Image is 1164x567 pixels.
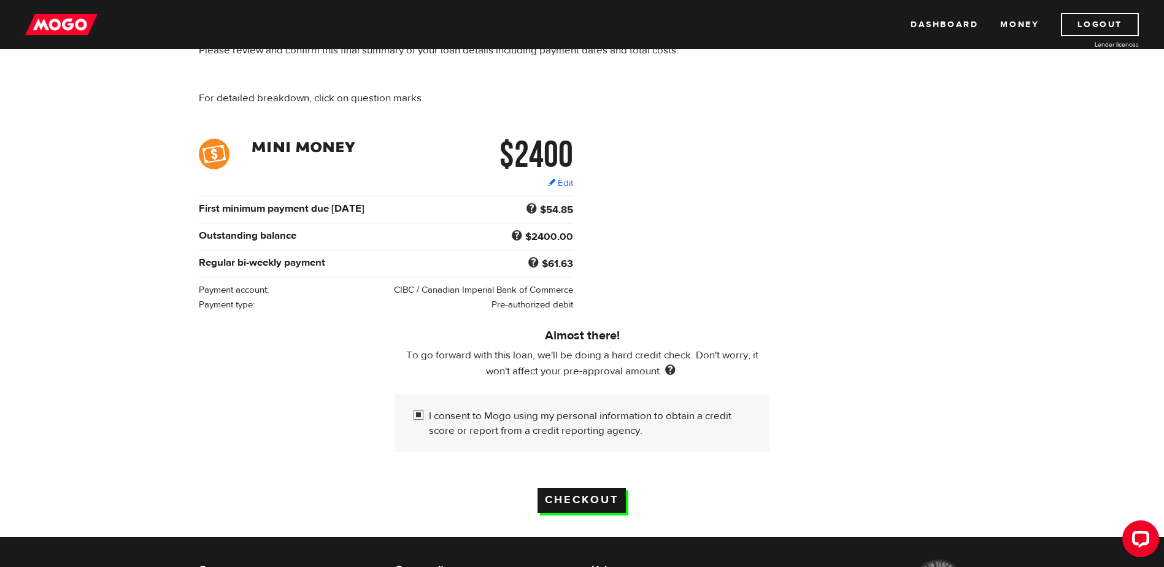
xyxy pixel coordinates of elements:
a: Logout [1061,13,1139,36]
b: Outstanding balance [199,229,296,242]
a: Money [1000,13,1039,36]
span: Pre-authorized debit [491,299,573,310]
input: I consent to Mogo using my personal information to obtain a credit score or report from a credit ... [414,409,429,424]
a: Lender licences [1047,40,1139,49]
span: Payment type: [199,299,255,310]
a: Edit [548,177,573,190]
b: First minimum payment due [DATE] [199,202,364,215]
b: Regular bi-weekly payment [199,256,325,269]
img: mogo_logo-11ee424be714fa7cbb0f0f49df9e16ec.png [25,13,98,36]
h5: Almost there! [395,328,769,343]
label: I consent to Mogo using my personal information to obtain a credit score or report from a credit ... [429,409,751,438]
span: To go forward with this loan, we'll be doing a hard credit check. Don't worry, it won't affect yo... [406,349,758,378]
span: CIBC / Canadian Imperial Bank of Commerce [394,284,573,296]
h2: $2400 [455,139,573,169]
p: For detailed breakdown, click on question marks. [199,91,704,106]
iframe: LiveChat chat widget [1112,515,1164,567]
a: Dashboard [911,13,978,36]
p: Please review and confirm this final summary of your loan details including payment dates and tot... [199,43,704,58]
span: Payment account: [199,284,269,296]
b: $54.85 [540,203,573,217]
b: $2400.00 [525,230,573,244]
input: Checkout [538,488,626,513]
b: $61.63 [542,257,573,271]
